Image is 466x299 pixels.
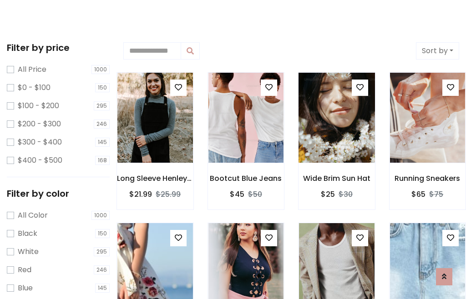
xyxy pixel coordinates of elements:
[18,137,62,148] label: $300 - $400
[429,189,443,199] del: $75
[18,64,46,75] label: All Price
[7,188,110,199] h5: Filter by color
[129,190,152,199] h6: $21.99
[411,190,425,199] h6: $65
[208,174,284,183] h6: Bootcut Blue Jeans
[95,83,110,92] span: 150
[91,65,110,74] span: 1000
[18,283,33,294] label: Blue
[18,155,62,166] label: $400 - $500
[390,174,466,183] h6: Running Sneakers
[18,119,61,130] label: $200 - $300
[7,42,110,53] h5: Filter by price
[339,189,353,199] del: $30
[248,189,262,199] del: $50
[94,120,110,129] span: 246
[18,100,59,111] label: $100 - $200
[18,264,31,275] label: Red
[18,246,39,257] label: White
[18,210,48,221] label: All Color
[94,247,110,256] span: 295
[156,189,181,199] del: $25.99
[94,265,110,274] span: 246
[91,211,110,220] span: 1000
[95,156,110,165] span: 168
[95,138,110,147] span: 145
[18,228,37,239] label: Black
[117,174,193,183] h6: Long Sleeve Henley T-Shirt
[299,174,375,183] h6: Wide Brim Sun Hat
[416,42,459,60] button: Sort by
[321,190,335,199] h6: $25
[95,284,110,293] span: 145
[95,229,110,238] span: 150
[18,82,51,93] label: $0 - $100
[94,101,110,110] span: 295
[230,190,244,199] h6: $45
